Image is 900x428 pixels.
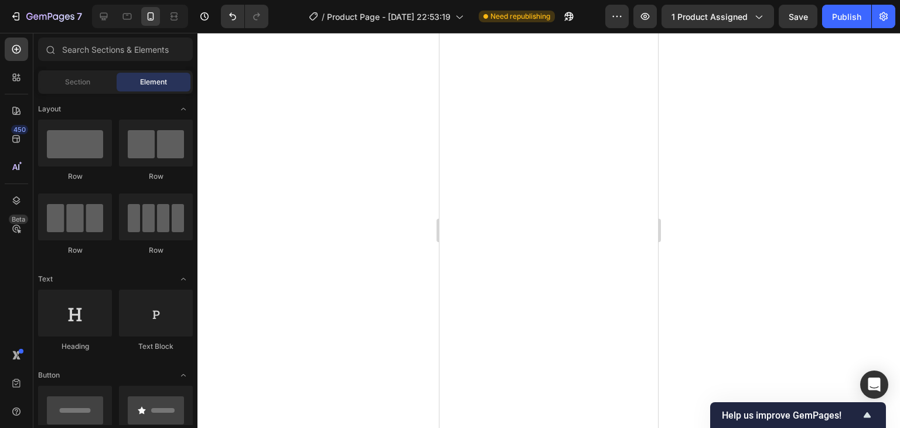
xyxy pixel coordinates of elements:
span: / [322,11,325,23]
div: Open Intercom Messenger [860,371,888,399]
div: Publish [832,11,861,23]
span: Text [38,274,53,284]
button: 1 product assigned [662,5,774,28]
span: Toggle open [174,100,193,118]
div: Text Block [119,341,193,352]
span: Toggle open [174,366,193,385]
div: Row [38,171,112,182]
button: Save [779,5,817,28]
span: Section [65,77,90,87]
span: 1 product assigned [671,11,748,23]
span: Button [38,370,60,381]
p: 7 [77,9,82,23]
div: Row [119,171,193,182]
span: Layout [38,104,61,114]
button: 7 [5,5,87,28]
div: Undo/Redo [221,5,268,28]
div: Heading [38,341,112,352]
div: Row [119,245,193,256]
div: Beta [9,215,28,224]
span: Toggle open [174,270,193,288]
iframe: Design area [439,33,658,428]
span: Save [789,12,808,22]
span: Product Page - [DATE] 22:53:19 [327,11,451,23]
input: Search Sections & Elements [38,38,193,61]
div: Row [38,245,112,256]
span: Need republishing [490,11,550,22]
span: Help us improve GemPages! [722,410,860,421]
span: Element [140,77,167,87]
button: Show survey - Help us improve GemPages! [722,408,874,422]
div: 450 [11,125,28,134]
button: Publish [822,5,871,28]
